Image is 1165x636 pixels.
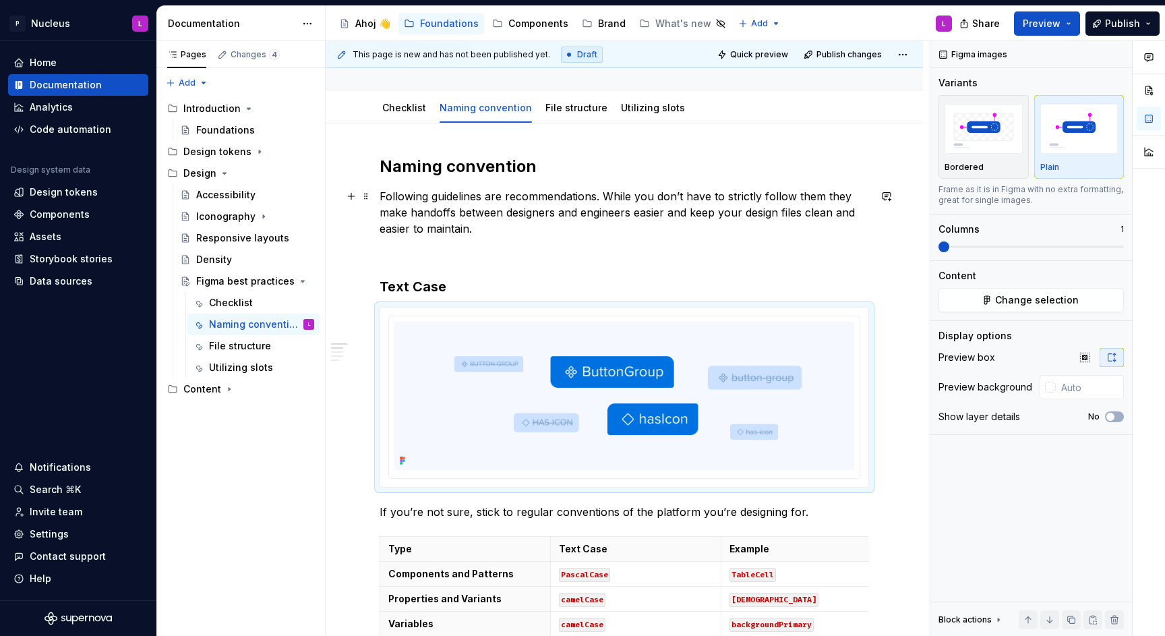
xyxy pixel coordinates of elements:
[1056,375,1124,399] input: Auto
[187,357,320,378] a: Utilizing slots
[175,227,320,249] a: Responsive layouts
[377,93,431,121] div: Checklist
[175,206,320,227] a: Iconography
[540,93,613,121] div: File structure
[559,568,610,582] code: PascalCase
[209,339,271,353] div: File structure
[1034,95,1125,179] button: placeholderPlain
[729,593,818,607] code: [DEMOGRAPHIC_DATA]
[196,210,256,223] div: Iconography
[8,52,148,74] a: Home
[938,288,1124,312] button: Change selection
[196,123,255,137] div: Foundations
[380,504,869,520] p: If you’re not sure, stick to regular conventions of the platform you’re designing for.
[398,13,484,34] a: Foundations
[162,141,320,163] div: Design tokens
[559,618,605,632] code: camelCase
[162,98,320,119] div: Introduction
[8,74,148,96] a: Documentation
[545,102,607,113] a: File structure
[269,49,280,60] span: 4
[945,162,984,173] p: Bordered
[162,98,320,400] div: Page tree
[30,505,82,519] div: Invite team
[655,17,711,30] div: What's new
[440,102,532,113] a: Naming convention
[231,49,280,60] div: Changes
[183,167,216,180] div: Design
[972,17,1000,30] span: Share
[938,351,995,364] div: Preview box
[995,293,1079,307] span: Change selection
[334,13,396,34] a: Ahoj 👋
[8,96,148,118] a: Analytics
[1040,162,1059,173] p: Plain
[179,78,196,88] span: Add
[196,188,256,202] div: Accessibility
[576,13,631,34] a: Brand
[209,318,301,331] div: Naming convention
[30,274,92,288] div: Data sources
[209,361,273,374] div: Utilizing slots
[942,18,946,29] div: L
[434,93,537,121] div: Naming convention
[30,185,98,199] div: Design tokens
[30,230,61,243] div: Assets
[8,568,148,589] button: Help
[938,610,1004,629] div: Block actions
[8,457,148,478] button: Notifications
[8,546,148,567] button: Contact support
[559,593,605,607] code: camelCase
[3,9,154,38] button: PNucleusL
[938,76,978,90] div: Variants
[30,483,81,496] div: Search ⌘K
[196,231,289,245] div: Responsive layouts
[196,274,295,288] div: Figma best practices
[175,119,320,141] a: Foundations
[729,542,883,556] p: Example
[30,123,111,136] div: Code automation
[577,49,597,60] span: Draft
[175,184,320,206] a: Accessibility
[713,45,794,64] button: Quick preview
[30,572,51,585] div: Help
[31,17,70,30] div: Nucleus
[209,296,253,310] div: Checklist
[938,614,992,625] div: Block actions
[800,45,888,64] button: Publish changes
[138,18,142,29] div: L
[183,102,241,115] div: Introduction
[734,14,785,33] button: Add
[1121,224,1124,235] p: 1
[175,270,320,292] a: Figma best practices
[938,410,1020,424] div: Show layer details
[816,49,882,60] span: Publish changes
[938,95,1029,179] button: placeholderBordered
[1040,104,1118,153] img: placeholder
[730,49,788,60] span: Quick preview
[945,104,1023,153] img: placeholder
[388,543,412,554] strong: Type
[1023,17,1061,30] span: Preview
[9,16,26,32] div: P
[1085,11,1160,36] button: Publish
[382,102,426,113] a: Checklist
[44,612,112,625] a: Supernova Logo
[634,13,731,34] a: What's new
[388,593,502,604] strong: Properties and Variants
[30,100,73,114] div: Analytics
[334,10,731,37] div: Page tree
[8,119,148,140] a: Code automation
[187,335,320,357] a: File structure
[30,56,57,69] div: Home
[559,542,713,556] p: Text Case
[388,568,514,579] strong: Components and Patterns
[938,269,976,283] div: Content
[175,249,320,270] a: Density
[162,163,320,184] div: Design
[196,253,232,266] div: Density
[30,252,113,266] div: Storybook stories
[380,156,869,177] h2: Naming convention
[938,223,980,236] div: Columns
[729,618,814,632] code: backgroundPrimary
